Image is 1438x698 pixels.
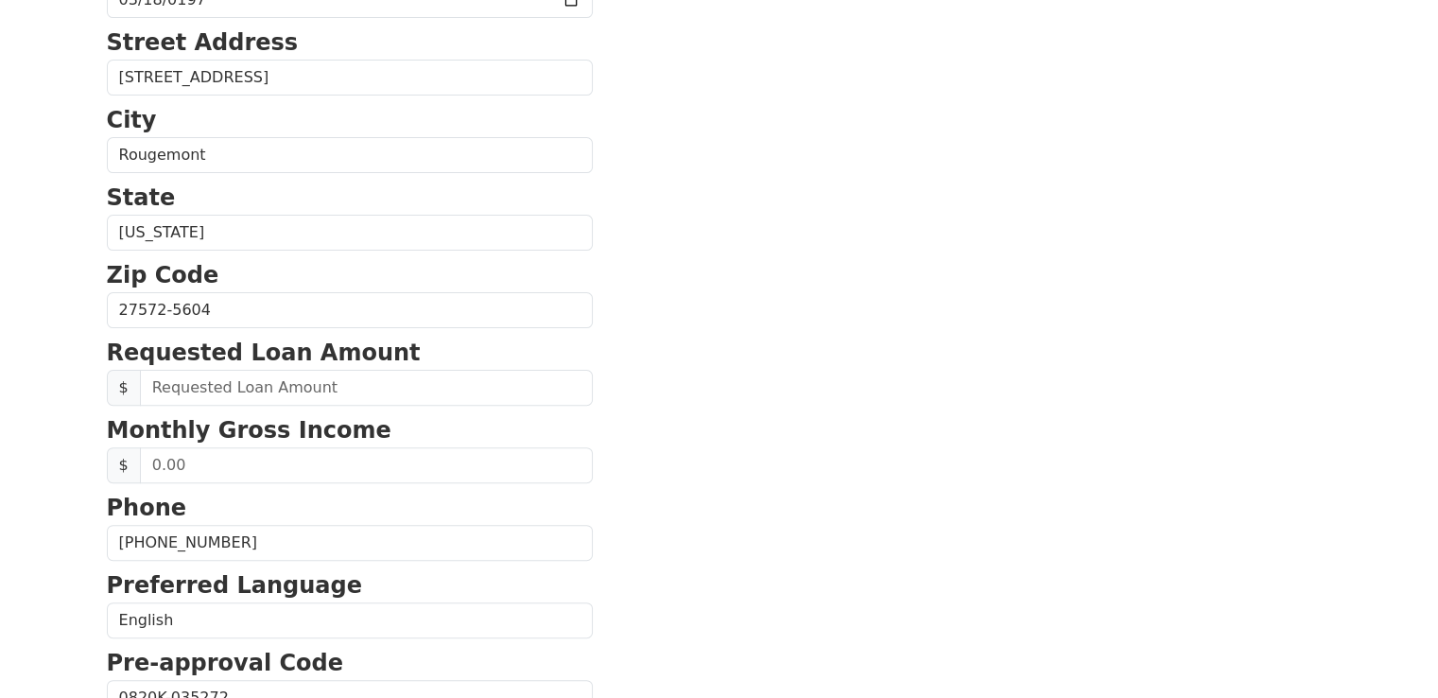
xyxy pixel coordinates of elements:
[107,370,141,406] span: $
[107,292,593,328] input: Zip Code
[107,525,593,561] input: Phone
[107,495,187,521] strong: Phone
[107,262,219,288] strong: Zip Code
[107,340,421,366] strong: Requested Loan Amount
[107,60,593,96] input: Street Address
[107,184,176,211] strong: State
[107,29,299,56] strong: Street Address
[140,370,593,406] input: Requested Loan Amount
[107,447,141,483] span: $
[140,447,593,483] input: 0.00
[107,413,593,447] p: Monthly Gross Income
[107,572,362,599] strong: Preferred Language
[107,650,344,676] strong: Pre-approval Code
[107,137,593,173] input: City
[107,107,157,133] strong: City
